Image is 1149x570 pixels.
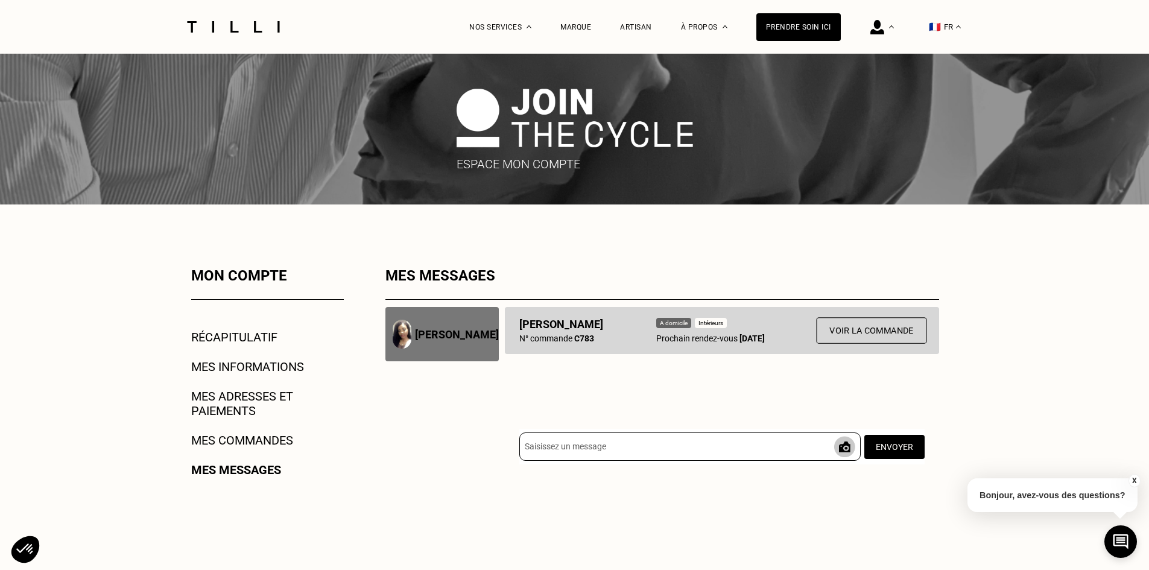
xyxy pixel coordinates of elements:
div: A domicile [656,318,691,328]
div: Mes messages [385,267,939,300]
img: menu déroulant [956,25,961,28]
img: icône connexion [870,20,884,34]
p: Espace mon compte [457,157,693,172]
button: Envoyer [864,435,925,459]
p: Bonjour, avez-vous des questions? [967,478,1138,512]
p: [PERSON_NAME] [519,318,603,331]
button: Voir la commande [816,317,926,344]
img: Menu déroulant [889,25,894,28]
p: N° commande [519,334,603,343]
img: Menu déroulant à propos [723,25,727,28]
span: 🇫🇷 [929,21,941,33]
b: C783 [574,334,594,343]
p: Mon compte [191,267,344,284]
a: Mes messages [191,463,281,477]
img: ajouter une photo [834,436,855,457]
a: Artisan [620,23,652,31]
img: photo du couturier [393,320,411,349]
p: Prochain rendez-vous [656,334,765,343]
a: Prendre soin ici [756,13,841,41]
a: Mes commandes [191,433,293,448]
p: [PERSON_NAME] [415,328,499,341]
input: Saisissez un message [519,432,861,461]
b: [DATE] [739,334,765,343]
a: Mes informations [191,359,304,374]
img: Logo du service de couturière Tilli [183,21,284,33]
button: X [1128,474,1140,487]
img: logo join the cycle [457,89,693,147]
a: Marque [560,23,591,31]
a: Mes adresses et paiements [191,389,344,418]
a: Récapitulatif [191,330,277,344]
img: Menu déroulant [527,25,531,28]
div: Intérieurs [695,318,727,328]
